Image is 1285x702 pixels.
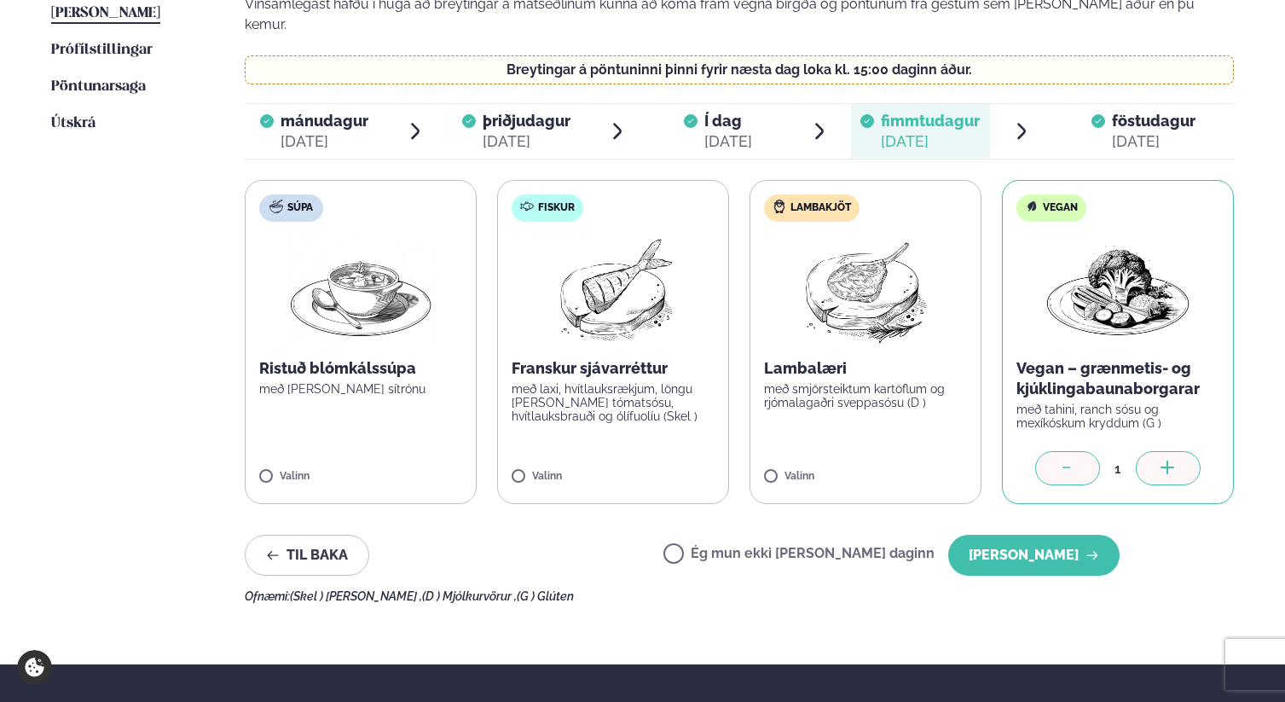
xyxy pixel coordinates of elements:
p: Vegan – grænmetis- og kjúklingabaunaborgarar [1016,358,1219,399]
span: Prófílstillingar [51,43,153,57]
img: Vegan.png [1043,235,1193,345]
button: Til baka [245,535,369,576]
span: Útskrá [51,116,96,131]
span: Pöntunarsaga [51,79,146,94]
button: [PERSON_NAME] [948,535,1120,576]
p: með [PERSON_NAME] sítrónu [259,382,462,396]
span: fimmtudagur [881,112,980,130]
span: mánudagur [281,112,368,130]
a: Cookie settings [17,650,52,685]
a: [PERSON_NAME] [51,3,160,24]
p: Franskur sjávarréttur [512,358,715,379]
p: Lambalæri [764,358,967,379]
span: Vegan [1043,201,1078,215]
span: (Skel ) [PERSON_NAME] , [290,589,422,603]
p: Breytingar á pöntuninni þinni fyrir næsta dag loka kl. 15:00 daginn áður. [263,63,1217,77]
img: soup.svg [269,200,283,213]
img: Vegan.svg [1025,200,1039,213]
a: Prófílstillingar [51,40,153,61]
div: [DATE] [704,131,752,152]
span: Súpa [287,201,313,215]
div: [DATE] [281,131,368,152]
p: Ristuð blómkálssúpa [259,358,462,379]
img: Fish.png [538,235,689,345]
p: með smjörsteiktum kartöflum og rjómalagaðri sveppasósu (D ) [764,382,967,409]
p: með laxi, hvítlauksrækjum, löngu [PERSON_NAME] tómatsósu, hvítlauksbrauði og ólífuolíu (Skel ) [512,382,715,423]
img: Lamb-Meat.png [790,235,941,345]
span: Fiskur [538,201,575,215]
div: Ofnæmi: [245,589,1234,603]
p: með tahini, ranch sósu og mexíkóskum kryddum (G ) [1016,403,1219,430]
span: (G ) Glúten [517,589,574,603]
a: Pöntunarsaga [51,77,146,97]
div: [DATE] [483,131,570,152]
a: Útskrá [51,113,96,134]
div: 1 [1100,459,1136,479]
img: fish.svg [520,200,534,213]
span: þriðjudagur [483,112,570,130]
div: [DATE] [881,131,980,152]
img: Lamb.svg [773,200,786,213]
img: Soup.png [286,235,436,345]
span: Lambakjöt [790,201,851,215]
span: (D ) Mjólkurvörur , [422,589,517,603]
div: [DATE] [1112,131,1195,152]
span: föstudagur [1112,112,1195,130]
span: Í dag [704,111,752,131]
span: [PERSON_NAME] [51,6,160,20]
